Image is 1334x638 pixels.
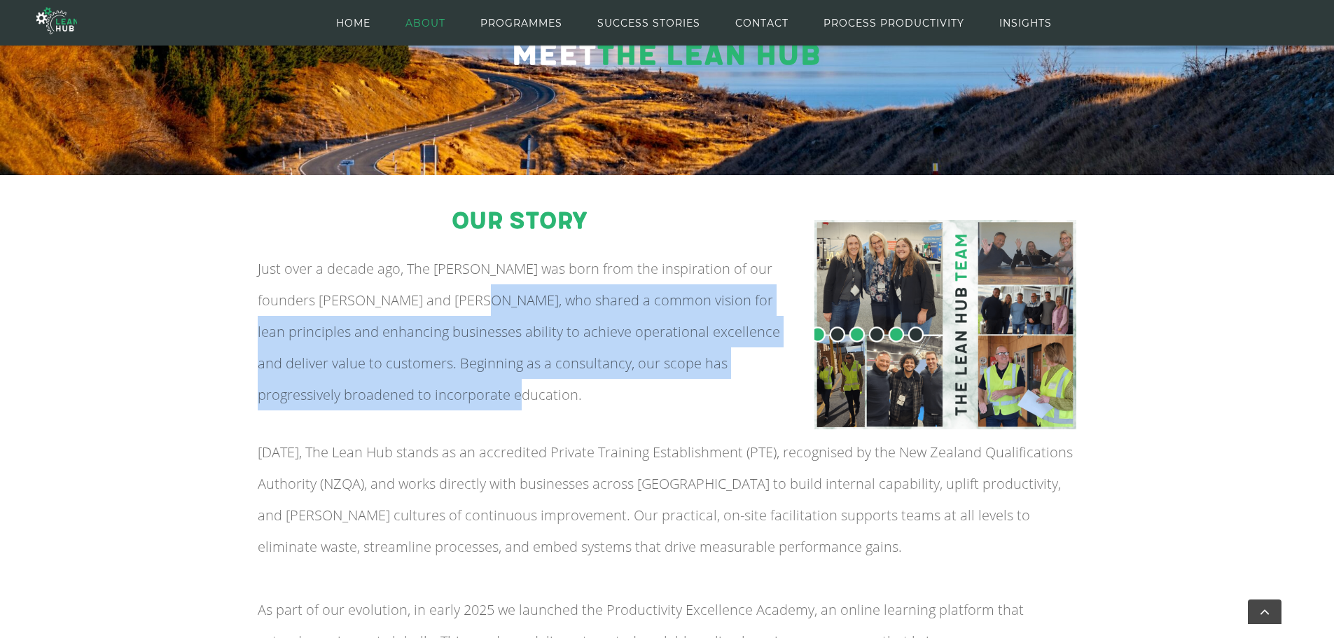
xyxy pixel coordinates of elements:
span: [DATE], The Lean Hub stands as an accredited Private Training Establishment (PTE), recognised by ... [258,443,1073,556]
img: The Lean Hub Team vs 2 [814,220,1076,429]
span: Just over a decade ago, The [PERSON_NAME] was born from the inspiration of our founders [PERSON_N... [258,259,780,404]
span: The Lean Hub [597,38,820,74]
img: The Lean Hub | Optimising productivity with Lean Logo [36,1,77,40]
span: our story [452,207,587,235]
span: Meet [511,38,597,74]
